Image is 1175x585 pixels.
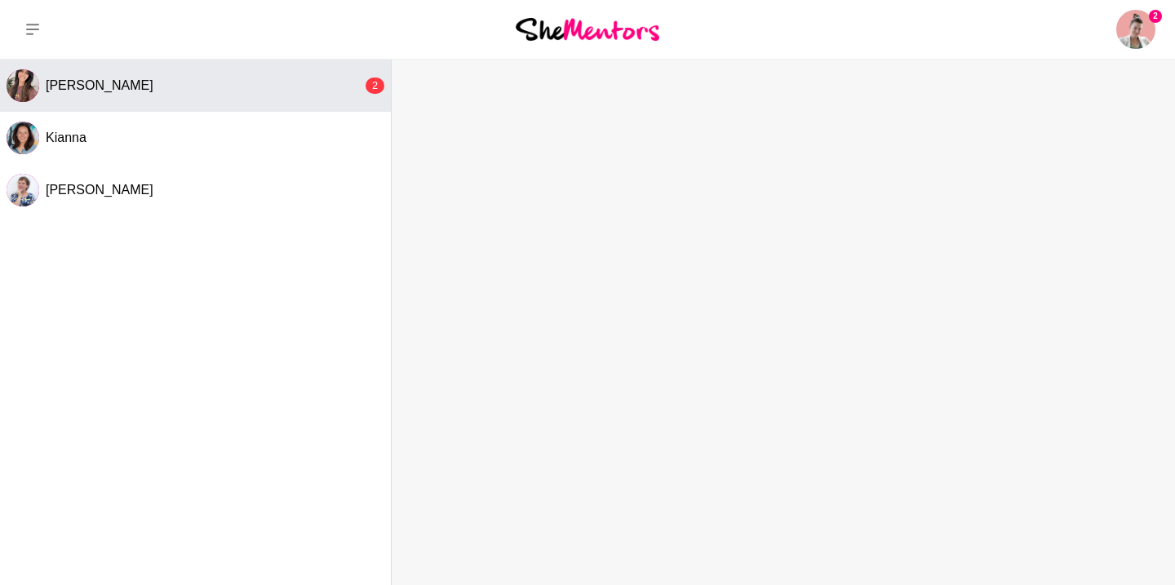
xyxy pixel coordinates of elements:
[366,78,384,94] div: 2
[46,183,153,197] span: [PERSON_NAME]
[7,69,39,102] img: M
[1116,10,1155,49] img: Nikki Paterson
[7,174,39,206] div: Tracy Travis
[1149,10,1162,23] span: 2
[7,174,39,206] img: T
[7,69,39,102] div: Mansi
[1116,10,1155,49] a: Nikki Paterson2
[46,131,86,144] span: Kianna
[46,78,153,92] span: [PERSON_NAME]
[7,122,39,154] img: K
[7,122,39,154] div: Kianna
[516,18,659,40] img: She Mentors Logo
